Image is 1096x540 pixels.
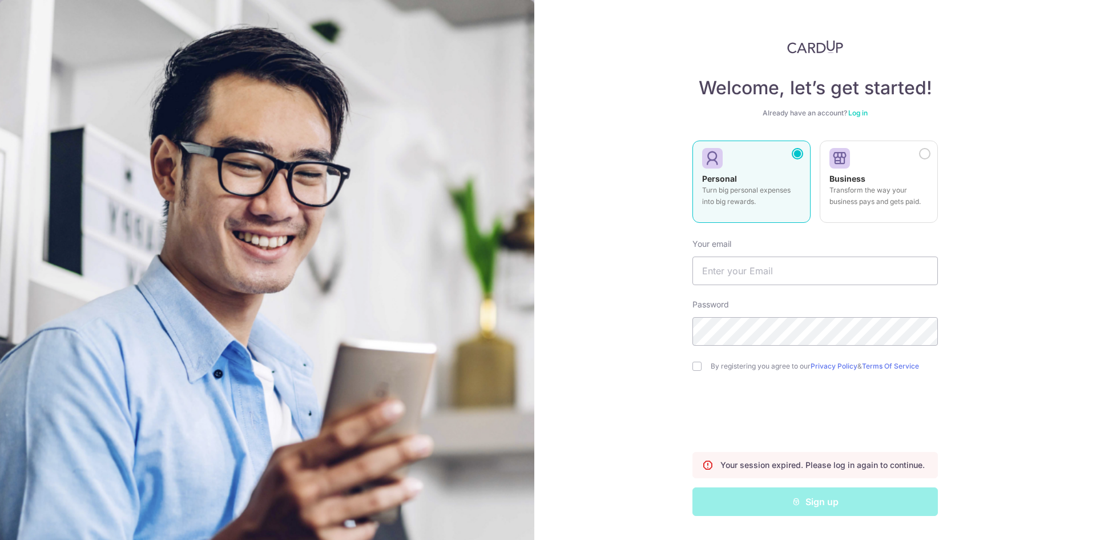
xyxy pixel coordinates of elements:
p: Your session expired. Please log in again to continue. [720,459,925,471]
img: CardUp Logo [787,40,843,54]
a: Log in [848,109,868,117]
label: Password [692,299,729,310]
input: Enter your Email [692,257,938,285]
label: By registering you agree to our & [711,362,938,371]
strong: Personal [702,174,737,183]
a: Business Transform the way your business pays and gets paid. [820,141,938,230]
a: Terms Of Service [862,362,919,370]
a: Privacy Policy [811,362,857,370]
p: Turn big personal expenses into big rewards. [702,185,801,207]
h4: Welcome, let’s get started! [692,77,938,99]
div: Already have an account? [692,109,938,118]
label: Your email [692,238,731,250]
iframe: reCAPTCHA [728,394,902,438]
a: Personal Turn big personal expenses into big rewards. [692,141,811,230]
strong: Business [829,174,865,183]
p: Transform the way your business pays and gets paid. [829,185,928,207]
